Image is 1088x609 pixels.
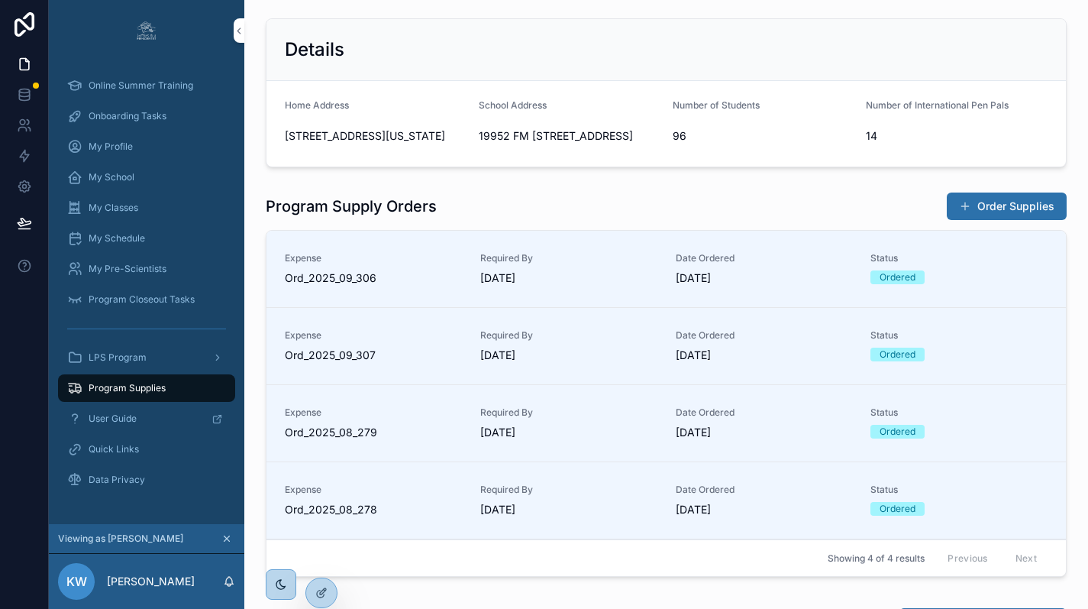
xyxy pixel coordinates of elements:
[676,407,853,419] span: Date Ordered
[89,293,195,306] span: Program Closeout Tasks
[947,193,1067,220] button: Order Supplies
[676,484,853,496] span: Date Ordered
[673,128,854,144] span: 96
[107,574,195,589] p: [PERSON_NAME]
[676,329,853,342] span: Date Ordered
[479,99,547,111] span: School Address
[266,196,437,217] h1: Program Supply Orders
[89,171,134,183] span: My School
[676,502,853,517] span: [DATE]
[866,128,1048,144] span: 14
[480,329,657,342] span: Required By
[285,99,349,111] span: Home Address
[285,348,462,363] span: Ord_2025_09_307
[266,231,1066,308] a: ExpenseOrd_2025_09_306Required By[DATE]Date Ordered[DATE]StatusOrdered
[266,308,1066,385] a: ExpenseOrd_2025_09_307Required By[DATE]Date Ordered[DATE]StatusOrdered
[480,407,657,419] span: Required By
[58,533,183,545] span: Viewing as [PERSON_NAME]
[479,128,660,144] span: 19952 FM [STREET_ADDRESS]
[673,99,760,111] span: Number of Students
[58,133,235,160] a: My Profile
[285,425,462,440] span: Ord_2025_08_279
[880,502,915,516] div: Ordered
[58,102,235,130] a: Onboarding Tasks
[285,270,462,286] span: Ord_2025_09_306
[58,436,235,463] a: Quick Links
[866,99,1009,111] span: Number of International Pen Pals
[89,141,133,153] span: My Profile
[134,18,159,43] img: App logo
[66,572,87,591] span: KW
[58,286,235,313] a: Program Closeout Tasks
[285,484,462,496] span: Expense
[49,61,244,513] div: scrollable content
[285,128,467,144] span: [STREET_ADDRESS][US_STATE]
[58,164,235,191] a: My School
[89,263,166,275] span: My Pre-Scientists
[480,270,657,286] span: [DATE]
[880,270,915,284] div: Ordered
[676,425,853,440] span: [DATE]
[676,270,853,286] span: [DATE]
[89,110,166,122] span: Onboarding Tasks
[89,232,145,245] span: My Schedule
[870,484,1048,496] span: Status
[828,552,925,565] span: Showing 4 of 4 results
[89,413,137,425] span: User Guide
[89,351,147,364] span: LPS Program
[89,79,193,92] span: Online Summer Training
[89,202,138,214] span: My Classes
[480,502,657,517] span: [DATE]
[58,225,235,252] a: My Schedule
[880,348,915,361] div: Ordered
[870,407,1048,419] span: Status
[58,194,235,222] a: My Classes
[285,502,462,517] span: Ord_2025_08_278
[89,382,166,394] span: Program Supplies
[285,252,462,264] span: Expense
[480,484,657,496] span: Required By
[676,252,853,264] span: Date Ordered
[285,407,462,419] span: Expense
[266,385,1066,462] a: ExpenseOrd_2025_08_279Required By[DATE]Date Ordered[DATE]StatusOrdered
[480,348,657,363] span: [DATE]
[58,72,235,99] a: Online Summer Training
[58,466,235,494] a: Data Privacy
[480,425,657,440] span: [DATE]
[880,425,915,439] div: Ordered
[285,37,344,62] h2: Details
[285,329,462,342] span: Expense
[58,344,235,371] a: LPS Program
[870,329,1048,342] span: Status
[870,252,1048,264] span: Status
[58,255,235,283] a: My Pre-Scientists
[89,474,145,486] span: Data Privacy
[89,443,139,455] span: Quick Links
[676,348,853,363] span: [DATE]
[480,252,657,264] span: Required By
[266,462,1066,539] a: ExpenseOrd_2025_08_278Required By[DATE]Date Ordered[DATE]StatusOrdered
[58,374,235,402] a: Program Supplies
[58,405,235,432] a: User Guide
